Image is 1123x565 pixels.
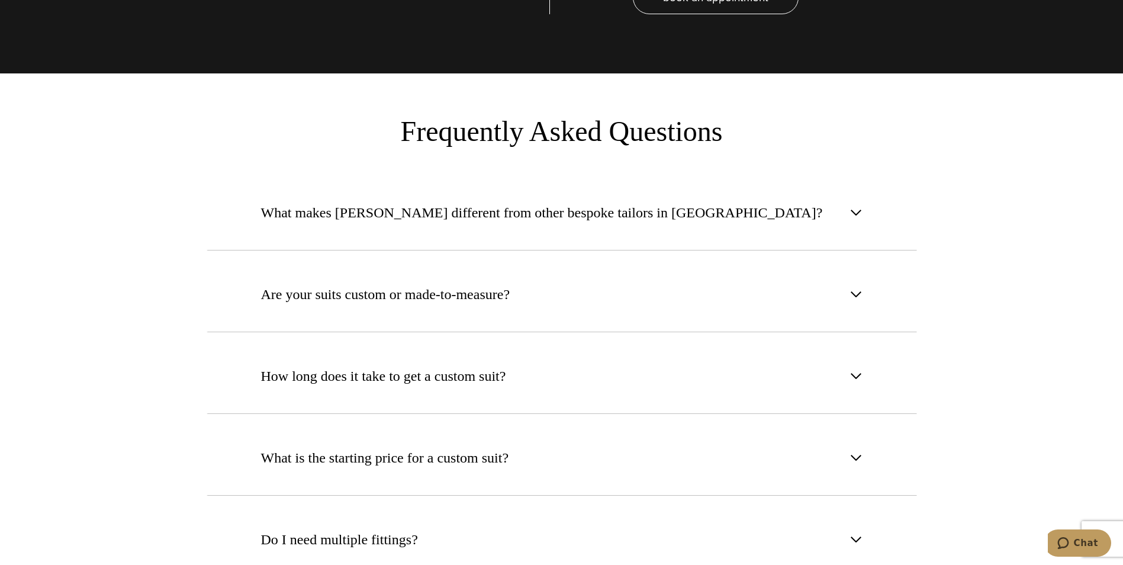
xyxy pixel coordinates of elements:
span: What makes [PERSON_NAME] different from other bespoke tailors in [GEOGRAPHIC_DATA]? [261,202,823,223]
button: Are your suits custom or made-to-measure? [207,256,917,332]
h3: Frequently Asked Questions [248,115,876,148]
span: Are your suits custom or made-to-measure? [261,284,510,305]
iframe: Opens a widget where you can chat to one of our agents [1048,529,1111,559]
span: Do I need multiple fittings? [261,529,418,550]
span: How long does it take to get a custom suit? [261,365,506,387]
button: What is the starting price for a custom suit? [207,420,917,496]
button: What makes [PERSON_NAME] different from other bespoke tailors in [GEOGRAPHIC_DATA]? [207,175,917,251]
span: What is the starting price for a custom suit? [261,447,509,468]
button: How long does it take to get a custom suit? [207,338,917,414]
